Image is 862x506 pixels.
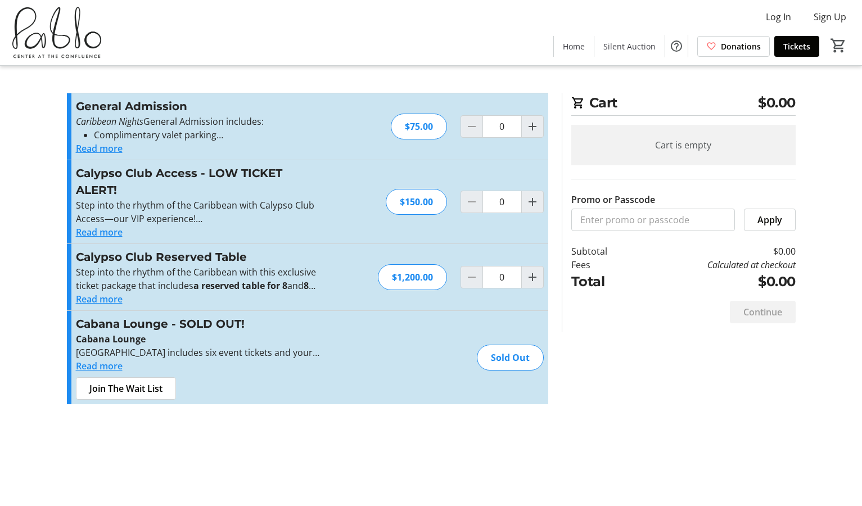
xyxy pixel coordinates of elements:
h2: Cart [571,93,796,116]
p: Step into the rhythm of the Caribbean with Calypso Club Access—our VIP experience! [76,198,322,225]
td: Fees [571,258,637,272]
button: Increment by one [522,116,543,137]
input: General Admission Quantity [482,115,522,138]
button: Help [665,35,688,57]
a: Tickets [774,36,819,57]
span: Log In [766,10,791,24]
h3: General Admission [76,98,322,115]
td: $0.00 [636,272,795,292]
h3: Calypso Club Access - LOW TICKET ALERT! [76,165,322,198]
td: Subtotal [571,245,637,258]
td: Total [571,272,637,292]
button: Increment by one [522,191,543,213]
em: Caribbean Nights [76,115,143,128]
span: Apply [757,213,782,227]
td: Calculated at checkout [636,258,795,272]
div: $1,200.00 [378,264,447,290]
li: Complimentary valet parking [94,128,322,142]
p: Step into the rhythm of the Caribbean with this exclusive ticket package that includes and —our u... [76,265,322,292]
button: Read more [76,142,123,155]
div: Cart is empty [571,125,796,165]
div: $150.00 [386,189,447,215]
span: Home [563,40,585,52]
h3: Calypso Club Reserved Table [76,249,322,265]
button: Read more [76,359,123,373]
p: [GEOGRAPHIC_DATA] includes six event tickets and your own private cabana-style seating area. [76,346,322,359]
a: Silent Auction [594,36,665,57]
button: Join The Wait List [76,377,176,400]
input: Calypso Club Reserved Table Quantity [482,266,522,288]
label: Promo or Passcode [571,193,655,206]
p: General Admission includes: [76,115,322,128]
span: Tickets [783,40,810,52]
input: Calypso Club Access - LOW TICKET ALERT! Quantity [482,191,522,213]
button: Sign Up [805,8,855,26]
span: Silent Auction [603,40,656,52]
div: $75.00 [391,114,447,139]
button: Increment by one [522,266,543,288]
img: Pablo Center's Logo [7,4,107,61]
span: $0.00 [758,93,796,113]
a: Home [554,36,594,57]
div: Sold Out [477,345,544,371]
td: $0.00 [636,245,795,258]
input: Enter promo or passcode [571,209,735,231]
button: Read more [76,292,123,306]
strong: Cabana Lounge [76,333,146,345]
button: Cart [828,35,849,56]
a: Donations [697,36,770,57]
button: Read more [76,225,123,239]
span: Join The Wait List [89,382,163,395]
h3: Cabana Lounge - SOLD OUT! [76,315,322,332]
span: Donations [721,40,761,52]
button: Apply [744,209,796,231]
span: Sign Up [814,10,846,24]
strong: a reserved table for 8 [193,279,287,292]
button: Log In [757,8,800,26]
